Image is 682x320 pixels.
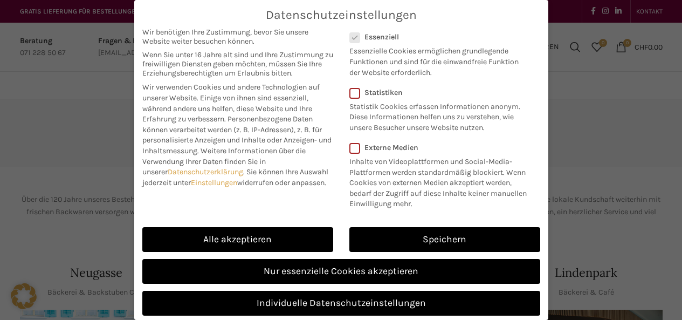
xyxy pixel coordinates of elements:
[349,227,540,252] a: Speichern
[142,227,333,252] a: Alle akzeptieren
[349,143,533,152] label: Externe Medien
[349,42,526,78] p: Essenzielle Cookies ermöglichen grundlegende Funktionen und sind für die einwandfreie Funktion de...
[168,167,243,176] a: Datenschutzerklärung
[191,178,237,187] a: Einstellungen
[142,50,333,78] span: Wenn Sie unter 16 Jahre alt sind und Ihre Zustimmung zu freiwilligen Diensten geben möchten, müss...
[142,83,320,124] span: Wir verwenden Cookies und andere Technologien auf unserer Website. Einige von ihnen sind essenzie...
[142,114,332,155] span: Personenbezogene Daten können verarbeitet werden (z. B. IP-Adressen), z. B. für personalisierte A...
[349,152,533,209] p: Inhalte von Videoplattformen und Social-Media-Plattformen werden standardmäßig blockiert. Wenn Co...
[142,259,540,284] a: Nur essenzielle Cookies akzeptieren
[349,32,526,42] label: Essenziell
[142,146,306,176] span: Weitere Informationen über die Verwendung Ihrer Daten finden Sie in unserer .
[142,291,540,316] a: Individuelle Datenschutzeinstellungen
[142,28,333,46] span: Wir benötigen Ihre Zustimmung, bevor Sie unsere Website weiter besuchen können.
[142,167,328,187] span: Sie können Ihre Auswahl jederzeit unter widerrufen oder anpassen.
[349,97,526,133] p: Statistik Cookies erfassen Informationen anonym. Diese Informationen helfen uns zu verstehen, wie...
[349,88,526,97] label: Statistiken
[266,8,417,22] span: Datenschutzeinstellungen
